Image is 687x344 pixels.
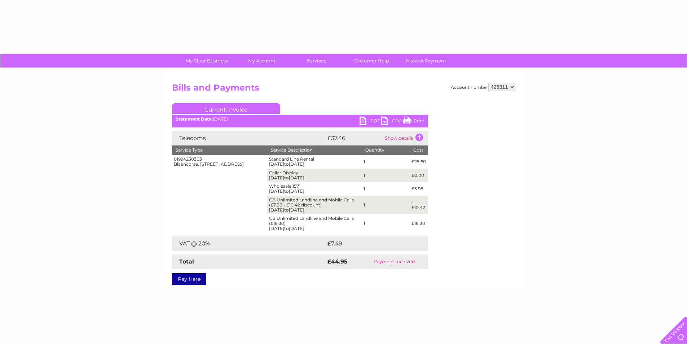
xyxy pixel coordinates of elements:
[267,155,362,169] td: Standard Line Rental [DATE] [DATE]
[362,182,410,196] td: 1
[451,83,515,91] div: Account number
[326,131,383,145] td: £37.46
[172,83,515,96] h2: Bills and Payments
[284,175,289,180] span: to
[342,54,401,68] a: Customer Help
[172,117,428,122] div: [DATE]
[172,103,280,114] a: Current Invoice
[177,54,237,68] a: My Clear Business
[361,254,428,269] td: Payment received
[383,131,428,145] td: Show details
[176,116,213,122] b: Statement Date:
[172,236,326,251] td: VAT @ 20%
[284,207,289,213] span: to
[232,54,291,68] a: My Account
[362,155,410,169] td: 1
[410,214,428,232] td: £18.30
[410,169,428,182] td: £0.00
[179,258,194,265] strong: Total
[267,196,362,214] td: CB Unlimited Landline and Mobile Calls (£7.88 - £10.42 discount) [DATE] [DATE]
[396,54,456,68] a: Make A Payment
[362,214,410,232] td: 1
[174,157,266,167] div: 01994230303 Blaencorse, [STREET_ADDRESS]
[326,236,411,251] td: £7.49
[362,196,410,214] td: 1
[360,117,381,127] a: PDF
[172,145,268,155] th: Service Type
[284,161,289,167] span: to
[267,182,362,196] td: Wholesale 1571 [DATE] [DATE]
[403,117,424,127] a: Print
[362,145,410,155] th: Quantity
[267,214,362,232] td: CB Unlimited Landline and Mobile Calls (£18.30) [DATE] [DATE]
[284,226,289,231] span: to
[284,188,289,194] span: to
[267,145,362,155] th: Service Description
[381,117,403,127] a: CSV
[410,145,428,155] th: Cost
[327,258,347,265] strong: £44.95
[287,54,346,68] a: Services
[172,131,326,145] td: Telecoms
[362,169,410,182] td: 1
[410,196,428,214] td: -£10.42
[410,182,428,196] td: £3.98
[410,155,428,169] td: £25.60
[172,273,206,285] a: Pay Here
[267,169,362,182] td: Caller Display [DATE] [DATE]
